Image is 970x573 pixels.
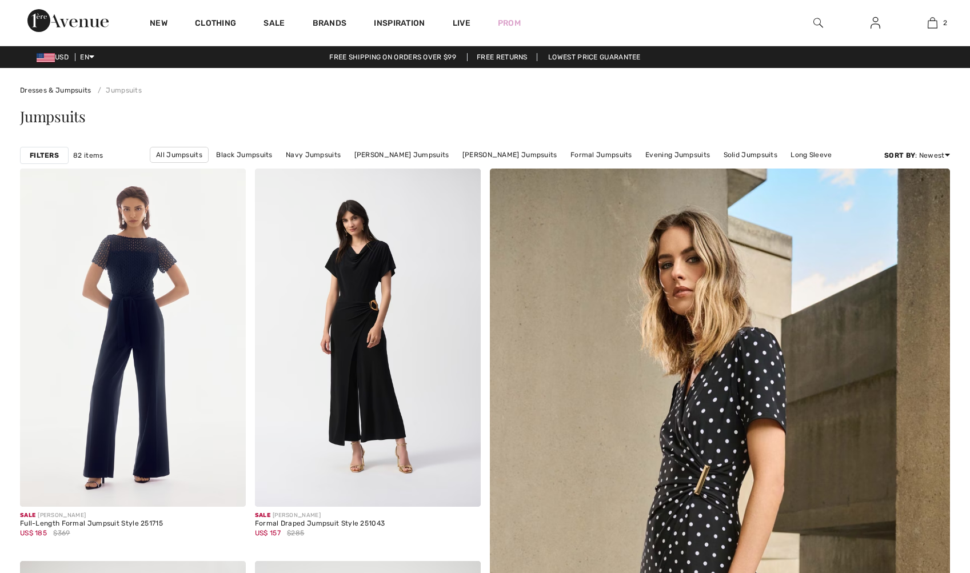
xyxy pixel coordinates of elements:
[457,147,563,162] a: [PERSON_NAME] Jumpsuits
[80,53,94,61] span: EN
[255,529,281,537] span: US$ 157
[280,147,346,162] a: Navy Jumpsuits
[53,528,70,538] span: $369
[255,169,481,507] img: Formal Draped Jumpsuit Style 251043. Black
[20,86,91,94] a: Dresses & Jumpsuits
[349,147,455,162] a: [PERSON_NAME] Jumpsuits
[20,529,47,537] span: US$ 185
[861,16,889,30] a: Sign In
[20,169,246,507] img: Full-Length Formal Jumpsuit Style 251715. Midnight Blue
[150,147,209,163] a: All Jumpsuits
[320,53,465,61] a: Free shipping on orders over $99
[928,16,937,30] img: My Bag
[785,147,837,162] a: Long Sleeve
[813,16,823,30] img: search the website
[453,17,470,29] a: Live
[539,53,650,61] a: Lowest Price Guarantee
[313,18,347,30] a: Brands
[20,106,86,126] span: Jumpsuits
[20,512,35,519] span: Sale
[73,150,103,161] span: 82 items
[374,18,425,30] span: Inspiration
[498,17,521,29] a: Prom
[718,147,784,162] a: Solid Jumpsuits
[20,520,163,528] div: Full-Length Formal Jumpsuit Style 251715
[884,151,915,159] strong: Sort By
[195,18,236,30] a: Clothing
[640,147,716,162] a: Evening Jumpsuits
[255,511,385,520] div: [PERSON_NAME]
[255,520,385,528] div: Formal Draped Jumpsuit Style 251043
[20,511,163,520] div: [PERSON_NAME]
[210,147,278,162] a: Black Jumpsuits
[264,18,285,30] a: Sale
[27,9,109,32] img: 1ère Avenue
[287,528,304,538] span: $285
[93,86,142,94] a: Jumpsuits
[871,16,880,30] img: My Info
[255,512,270,519] span: Sale
[943,18,947,28] span: 2
[884,150,950,161] div: : Newest
[565,147,638,162] a: Formal Jumpsuits
[896,487,959,516] iframe: Opens a widget where you can find more information
[467,53,537,61] a: Free Returns
[37,53,55,62] img: US Dollar
[150,18,167,30] a: New
[904,16,960,30] a: 2
[37,53,73,61] span: USD
[30,150,59,161] strong: Filters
